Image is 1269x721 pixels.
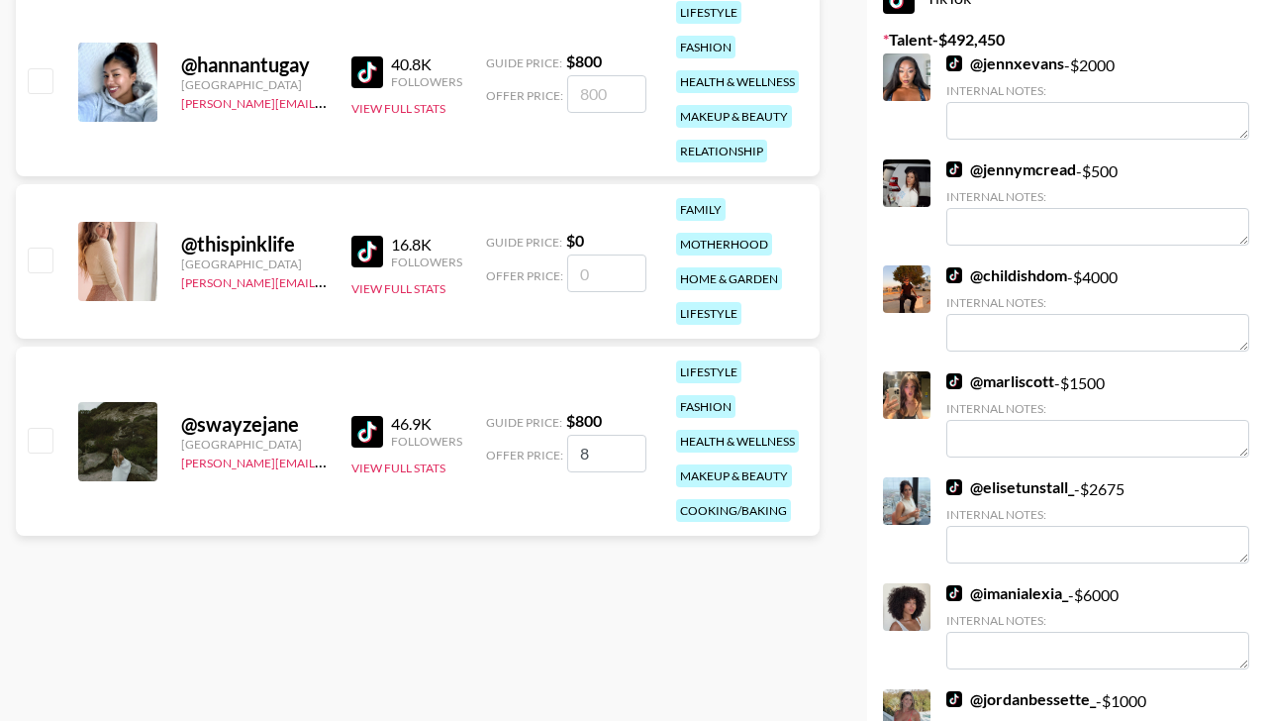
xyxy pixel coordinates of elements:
[391,74,462,89] div: Followers
[946,583,1249,669] div: - $ 6000
[566,231,584,250] strong: $ 0
[181,437,328,452] div: [GEOGRAPHIC_DATA]
[946,265,1249,352] div: - $ 4000
[946,371,1249,458] div: - $ 1500
[946,189,1249,204] div: Internal Notes:
[676,267,782,290] div: home & garden
[676,395,735,418] div: fashion
[676,464,792,487] div: makeup & beauty
[946,507,1249,522] div: Internal Notes:
[676,1,741,24] div: lifestyle
[946,583,1068,603] a: @imanialexia_
[676,430,799,453] div: health & wellness
[883,30,1253,50] label: Talent - $ 492,450
[351,56,383,88] img: TikTok
[181,412,328,437] div: @ swayzejane
[946,401,1249,416] div: Internal Notes:
[676,499,791,522] div: cooking/baking
[566,51,602,70] strong: $ 800
[181,232,328,257] div: @ thispinklife
[181,77,328,92] div: [GEOGRAPHIC_DATA]
[486,415,562,430] span: Guide Price:
[567,255,646,292] input: 0
[351,101,445,116] button: View Full Stats
[676,36,735,58] div: fashion
[676,360,741,383] div: lifestyle
[181,92,568,111] a: [PERSON_NAME][EMAIL_ADDRESS][PERSON_NAME][DOMAIN_NAME]
[351,416,383,448] img: TikTok
[676,233,772,256] div: motherhood
[486,235,562,250] span: Guide Price:
[181,271,568,290] a: [PERSON_NAME][EMAIL_ADDRESS][PERSON_NAME][DOMAIN_NAME]
[676,140,767,162] div: relationship
[676,70,799,93] div: health & wellness
[676,105,792,128] div: makeup & beauty
[946,295,1249,310] div: Internal Notes:
[946,267,962,283] img: TikTok
[391,414,462,434] div: 46.9K
[391,255,462,269] div: Followers
[567,435,646,472] input: 800
[567,75,646,113] input: 800
[946,689,1096,709] a: @jordanbessette_
[351,461,445,475] button: View Full Stats
[566,411,602,430] strong: $ 800
[946,53,1249,140] div: - $ 2000
[676,198,726,221] div: family
[946,159,1249,246] div: - $ 500
[946,53,1064,73] a: @jennxevans
[946,613,1249,628] div: Internal Notes:
[946,161,962,177] img: TikTok
[486,88,563,103] span: Offer Price:
[946,55,962,71] img: TikTok
[946,691,962,707] img: TikTok
[946,83,1249,98] div: Internal Notes:
[351,281,445,296] button: View Full Stats
[181,452,568,470] a: [PERSON_NAME][EMAIL_ADDRESS][PERSON_NAME][DOMAIN_NAME]
[181,52,328,77] div: @ hannantugay
[486,268,563,283] span: Offer Price:
[946,159,1076,179] a: @jennymcread
[351,236,383,267] img: TikTok
[391,235,462,255] div: 16.8K
[946,371,1054,391] a: @marliscott
[946,373,962,389] img: TikTok
[391,434,462,449] div: Followers
[946,479,962,495] img: TikTok
[391,54,462,74] div: 40.8K
[676,302,741,325] div: lifestyle
[946,585,962,601] img: TikTok
[486,55,562,70] span: Guide Price:
[946,477,1249,564] div: - $ 2675
[181,257,328,271] div: [GEOGRAPHIC_DATA]
[486,448,563,463] span: Offer Price:
[946,477,1074,497] a: @elisetunstall_
[946,265,1067,285] a: @childishdom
